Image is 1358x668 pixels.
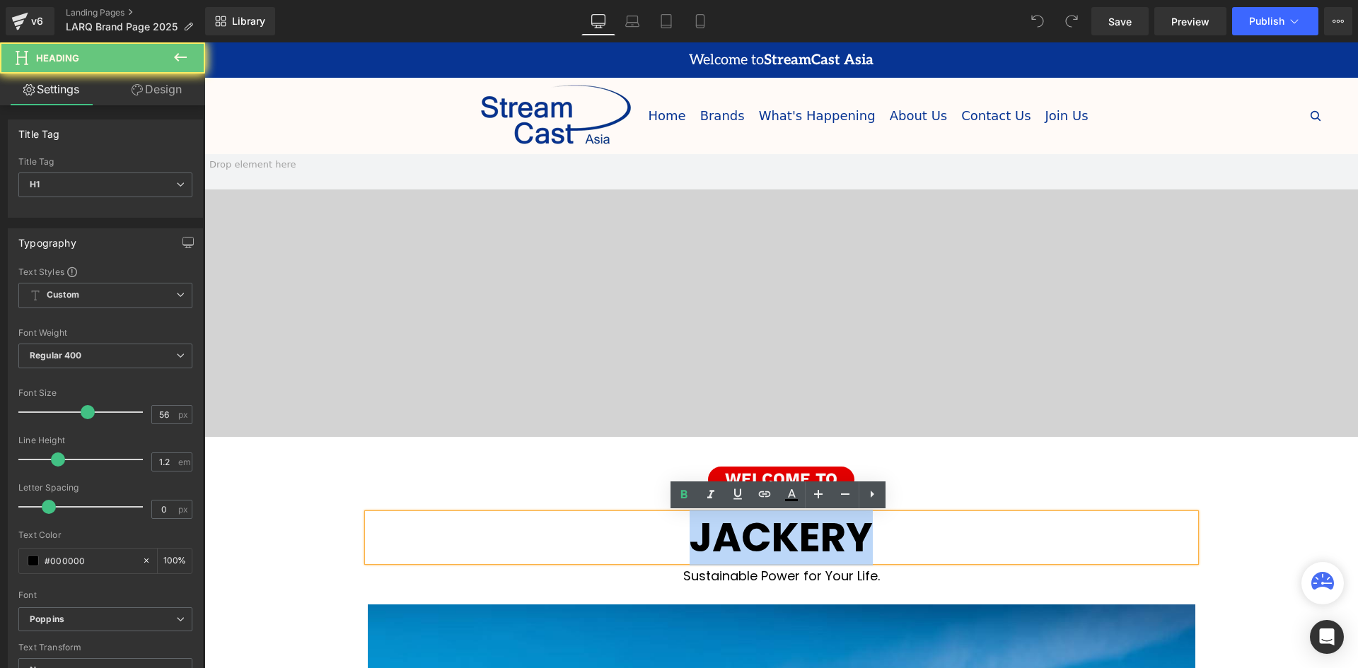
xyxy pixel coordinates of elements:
div: Title Tag [18,120,60,140]
button: Open search [1096,58,1127,89]
a: Landing Pages [66,7,205,18]
div: Font Weight [18,328,192,338]
span: em [178,457,190,467]
strong: StreamCast Asia [559,9,669,26]
b: Custom [47,289,79,301]
div: Text Transform [18,643,192,652]
div: v6 [28,12,46,30]
a: Preview [1154,7,1226,35]
a: Brands [489,57,547,90]
b: H1 [30,179,40,189]
div: % [158,549,192,573]
a: Contact Us [750,57,833,90]
a: Desktop [581,7,615,35]
span: What's Happening [555,63,671,84]
p: Welcome to [337,11,818,25]
div: Typography [18,229,76,249]
a: Design [105,74,208,105]
button: Undo [1023,7,1052,35]
div: Font [18,590,192,600]
span: Contact Us [757,63,826,84]
span: Brands [496,63,540,84]
a: New Library [205,7,275,35]
button: Redo [1057,7,1086,35]
span: Join Us [841,63,884,84]
a: v6 [6,7,54,35]
b: Regular 400 [30,350,82,361]
input: Color [45,553,135,568]
a: Laptop [615,7,649,35]
a: What's Happening [547,57,678,90]
span: About Us [685,63,743,84]
div: Text Styles [18,266,192,277]
a: Join Us [834,57,891,90]
span: Home [443,63,481,84]
a: Welcome to [504,424,650,450]
span: px [178,505,190,514]
div: Line Height [18,435,192,445]
span: Publish [1249,16,1284,27]
div: Title Tag [18,157,192,167]
span: Heading [36,52,79,64]
a: Mobile [683,7,717,35]
div: Font Size [18,388,192,398]
div: Open Intercom Messenger [1310,620,1344,654]
span: Welcome to [521,424,633,450]
strong: JACKERY [485,467,668,523]
span: Library [232,15,265,28]
a: Tablet [649,7,683,35]
span: px [178,410,190,419]
div: Letter Spacing [18,483,192,493]
a: Home [436,57,488,90]
i: Poppins [30,614,64,626]
a: About Us [678,57,750,90]
span: Save [1108,14,1132,29]
span: Preview [1171,14,1209,29]
div: Text Color [18,530,192,540]
button: Publish [1232,7,1318,35]
button: More [1324,7,1352,35]
span: LARQ Brand Page 2025 [66,21,178,33]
